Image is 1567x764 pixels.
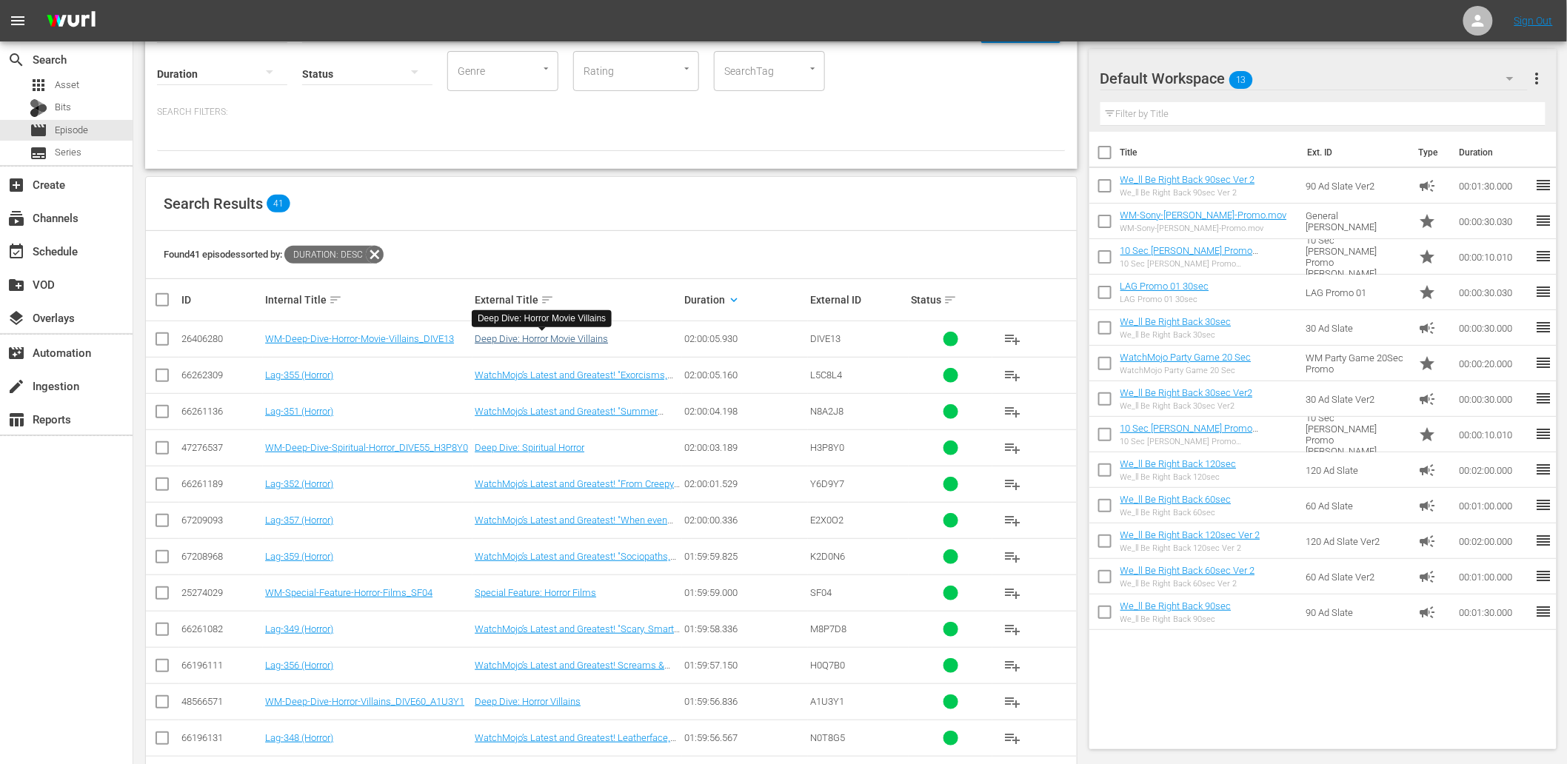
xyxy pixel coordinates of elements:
[684,442,806,453] div: 02:00:03.189
[1534,283,1552,301] span: reorder
[1003,693,1021,711] span: playlist_add
[1300,239,1413,275] td: 10 Sec [PERSON_NAME] Promo [PERSON_NAME]
[1534,496,1552,514] span: reorder
[995,430,1030,466] button: playlist_add
[1534,318,1552,336] span: reorder
[1300,346,1413,381] td: WM Party Game 20Sec Promo
[680,61,694,76] button: Open
[284,246,366,264] span: Duration: desc
[329,293,342,306] span: sort
[1120,494,1232,505] a: We_ll Be Right Back 60sec
[995,358,1030,393] button: playlist_add
[1300,204,1413,239] td: General [PERSON_NAME]
[995,648,1030,683] button: playlist_add
[1120,330,1232,340] div: We_ll Be Right Back 30sec
[1418,248,1436,266] span: Promo
[684,515,806,526] div: 02:00:00.336
[1453,523,1534,559] td: 00:02:00.000
[475,732,676,754] a: WatchMojo’s Latest and Greatest! Leatherface, Legends & Survival: A Killer Horror Edition!
[181,442,261,453] div: 47276537
[265,696,464,707] a: WM-Deep-Dive-Horror-Villains_DIVE60_A1U3Y1
[265,333,454,344] a: WM-Deep-Dive-Horror-Movie-Villains_DIVE13
[475,406,674,439] a: WatchMojo’s Latest and Greatest! "Summer Camp Slashers: Horror Where You Least Expect It!"
[36,4,107,38] img: ans4CAIJ8jUAAAAAAAAAAAAAAAAAAAAAAAAgQb4GAAAAAAAAAAAAAAAAAAAAAAAAJMjXAAAAAAAAAAAAAAAAAAAAAAAAgAT5G...
[1003,620,1021,638] span: playlist_add
[181,623,261,634] div: 66261082
[810,660,845,671] span: H0Q7B0
[1418,603,1436,621] span: Ad
[995,321,1030,357] button: playlist_add
[806,61,820,76] button: Open
[1418,212,1436,230] span: Promo
[684,333,806,344] div: 02:00:05.930
[1418,319,1436,337] span: Ad
[181,333,261,344] div: 26406280
[1003,548,1021,566] span: playlist_add
[1418,390,1436,408] span: Ad
[265,587,432,598] a: WM-Special-Feature-Horror-Films_SF04
[265,732,333,743] a: Lag-348 (Horror)
[7,176,25,194] span: Create
[1120,132,1299,173] th: Title
[1003,584,1021,602] span: playlist_add
[1120,614,1232,624] div: We_ll Be Right Back 90sec
[1120,423,1259,445] a: 10 Sec [PERSON_NAME] Promo [PERSON_NAME]
[265,623,333,634] a: Lag-349 (Horror)
[1418,177,1436,195] span: Ad
[1300,310,1413,346] td: 30 Ad Slate
[1120,295,1209,304] div: LAG Promo 01 30sec
[265,406,333,417] a: Lag-351 (Horror)
[995,503,1030,538] button: playlist_add
[1453,452,1534,488] td: 00:02:00.000
[181,478,261,489] div: 66261189
[7,210,25,227] span: Channels
[1453,381,1534,417] td: 00:00:30.000
[1409,132,1450,173] th: Type
[1300,523,1413,559] td: 120 Ad Slate Ver2
[810,551,845,562] span: K2D0N6
[810,623,846,634] span: M8P7D8
[995,539,1030,574] button: playlist_add
[181,515,261,526] div: 67209093
[684,551,806,562] div: 01:59:59.825
[1003,439,1021,457] span: playlist_add
[1120,210,1287,221] a: WM-Sony-[PERSON_NAME]-Promo.mov
[7,51,25,69] span: search
[1300,452,1413,488] td: 120 Ad Slate
[1120,224,1287,233] div: WM-Sony-[PERSON_NAME]-Promo.mov
[1120,600,1232,611] a: We_ll Be Right Back 90sec
[911,291,990,309] div: Status
[181,732,261,743] div: 66196131
[164,249,384,260] span: Found 41 episodes sorted by:
[684,587,806,598] div: 01:59:59.000
[684,623,806,634] div: 01:59:58.336
[1300,168,1413,204] td: 90 Ad Slate Ver2
[1418,568,1436,586] span: Ad
[1120,565,1255,576] a: We_ll Be Right Back 60sec Ver 2
[1534,212,1552,229] span: reorder
[943,293,957,306] span: sort
[1120,579,1255,589] div: We_ll Be Right Back 60sec Ver 2
[1453,204,1534,239] td: 00:00:30.030
[475,515,673,548] a: WatchMojo’s Latest and Greatest! "When even the security footage isn’t safe, you know it’s real h...
[995,684,1030,720] button: playlist_add
[810,442,844,453] span: H3P8Y0
[1418,426,1436,443] span: Promo
[684,291,806,309] div: Duration
[1528,61,1546,96] button: more_vert
[1120,366,1252,375] div: WatchMojo Party Game 20 Sec
[1300,381,1413,417] td: 30 Ad Slate Ver2
[1120,316,1232,327] a: We_ll Be Right Back 30sec
[181,696,261,707] div: 48566571
[1003,512,1021,529] span: playlist_add
[1120,529,1260,540] a: We_ll Be Right Back 120sec Ver 2
[7,243,25,261] span: Schedule
[1120,259,1294,269] div: 10 Sec [PERSON_NAME] Promo [PERSON_NAME]
[810,696,844,707] span: A1U3Y1
[684,406,806,417] div: 02:00:04.198
[1534,247,1552,265] span: reorder
[1534,532,1552,549] span: reorder
[810,478,844,489] span: Y6D9Y7
[541,293,554,306] span: sort
[181,406,261,417] div: 66261136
